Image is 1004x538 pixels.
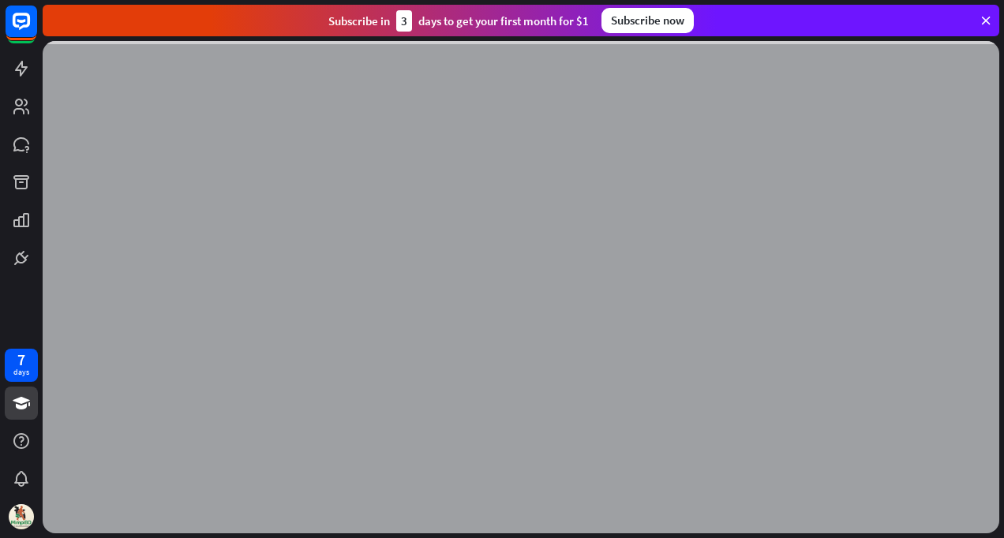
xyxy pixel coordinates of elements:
div: Subscribe in days to get your first month for $1 [328,10,589,32]
div: 3 [396,10,412,32]
a: 7 days [5,349,38,382]
div: 7 [17,353,25,367]
div: Subscribe now [601,8,694,33]
div: days [13,367,29,378]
